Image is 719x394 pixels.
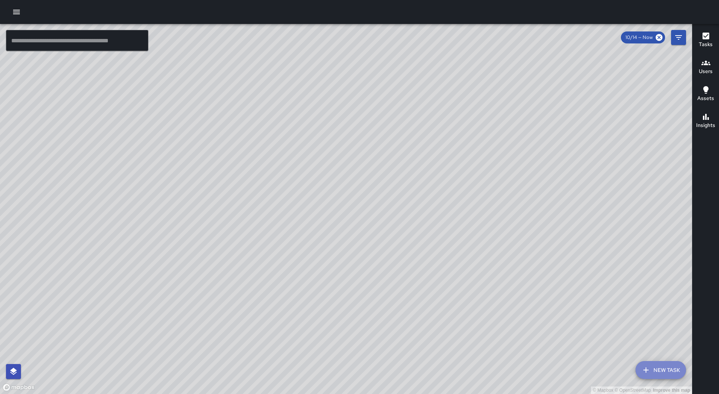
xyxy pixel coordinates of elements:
button: Insights [692,108,719,135]
button: New Task [635,361,686,379]
span: 10/14 — Now [621,34,657,41]
button: Filters [671,30,686,45]
button: Tasks [692,27,719,54]
h6: Users [699,67,713,76]
div: 10/14 — Now [621,31,665,43]
h6: Tasks [699,40,713,49]
button: Assets [692,81,719,108]
h6: Insights [696,121,715,130]
button: Users [692,54,719,81]
h6: Assets [697,94,714,103]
